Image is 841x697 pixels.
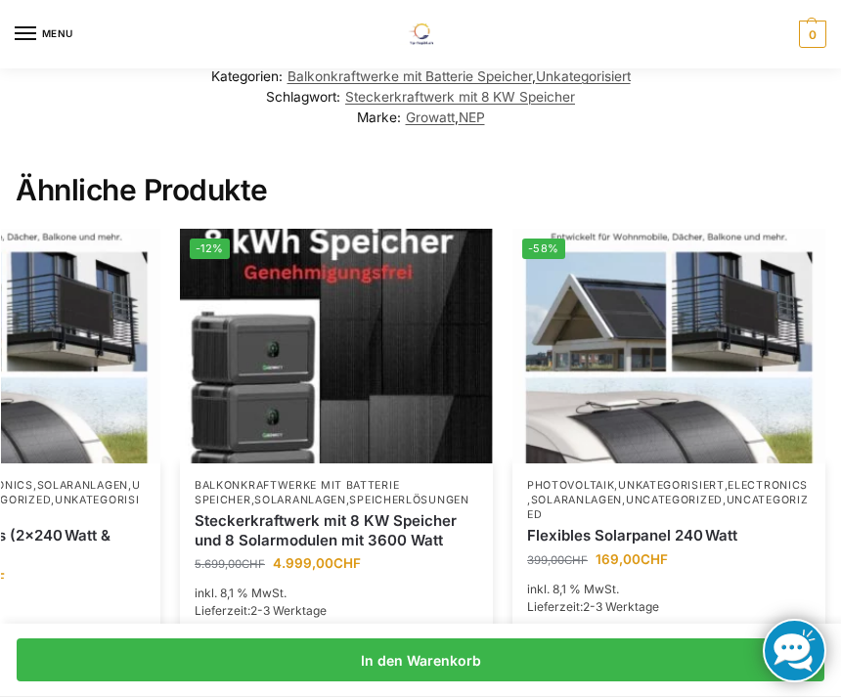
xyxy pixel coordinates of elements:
h2: Ähnliche Produkte [16,172,825,209]
p: , , [195,478,478,507]
a: Photovoltaik [527,479,614,492]
a: -58%Flexible Solar Module für Wohnmobile Camping Balkon [512,229,825,463]
a: Electronics [728,479,808,492]
span: CHF [333,555,361,571]
img: Flexible Solar Module für Wohnmobile Camping Balkon [512,229,825,463]
bdi: 399,00 [527,553,588,567]
span: CHF [242,557,265,571]
bdi: 4.999,00 [273,555,361,571]
a: Steckerkraftwerk mit 8 KW Speicher [345,89,575,105]
a: Solaranlagen [531,494,622,506]
span: Lieferzeit: [527,599,659,614]
img: Solaranlagen, Speicheranlagen und Energiesparprodukte [397,23,443,45]
p: inkl. 8,1 % MwSt. [195,585,478,602]
a: Uncategorized [527,494,808,521]
span: 0 [799,21,826,48]
a: -12%Steckerkraftwerk mit 8 KW Speicher und 8 Solarmodulen mit 3600 Watt [180,229,493,463]
a: Balkonkraftwerke mit Batterie Speicher [195,479,399,506]
a: Balkonkraftwerke mit Batterie Speicher [288,68,532,84]
nav: Cart contents [794,21,826,48]
span: Marke: , [8,108,833,128]
a: NEP [459,109,485,125]
p: inkl. 8,1 % MwSt. [527,581,811,598]
span: Schlagwort: [8,87,833,108]
span: 2-3 Werktage [250,603,327,618]
a: Unkategorisiert [618,479,725,492]
span: Lieferzeit: [195,603,327,618]
span: 2-3 Werktage [583,599,659,614]
span: CHF [564,553,588,567]
a: Steckerkraftwerk mit 8 KW Speicher und 8 Solarmodulen mit 3600 Watt [195,511,478,549]
a: Solaranlagen [254,494,345,506]
a: Uncategorized [626,494,723,506]
a: Speicherlösungen [349,494,468,506]
bdi: 5.699,00 [195,557,265,571]
a: Flexibles Solarpanel 240 Watt [527,526,811,545]
a: 0 [794,21,826,48]
a: Growatt [406,109,455,125]
button: Menu [15,20,73,49]
bdi: 169,00 [596,551,668,567]
a: Solaranlagen [37,479,128,492]
a: Unkategorisiert [536,68,631,84]
p: , , , , , [527,478,811,522]
span: Kategorien: , [8,66,833,87]
img: Steckerkraftwerk mit 8 KW Speicher und 8 Solarmodulen mit 3600 Watt [180,229,493,463]
span: CHF [641,551,668,567]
